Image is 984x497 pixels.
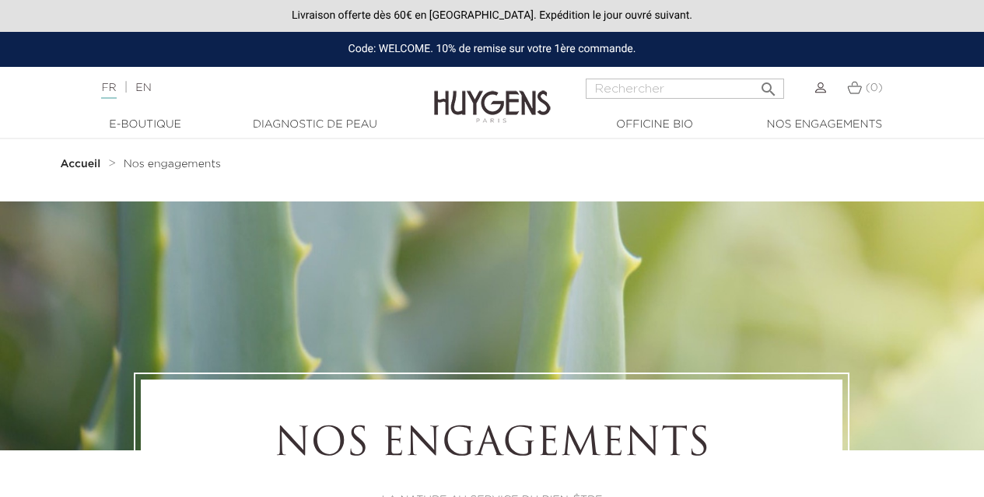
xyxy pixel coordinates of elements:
[135,82,151,93] a: EN
[184,422,800,469] h1: NOS ENGAGEMENTS
[93,79,398,97] div: |
[101,82,116,99] a: FR
[586,79,784,99] input: Rechercher
[68,117,223,133] a: E-Boutique
[755,74,783,95] button: 
[61,158,104,170] a: Accueil
[866,82,883,93] span: (0)
[61,159,101,170] strong: Accueil
[747,117,902,133] a: Nos engagements
[759,75,778,94] i: 
[124,158,221,170] a: Nos engagements
[237,117,393,133] a: Diagnostic de peau
[434,65,551,125] img: Huygens
[577,117,733,133] a: Officine Bio
[124,159,221,170] span: Nos engagements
